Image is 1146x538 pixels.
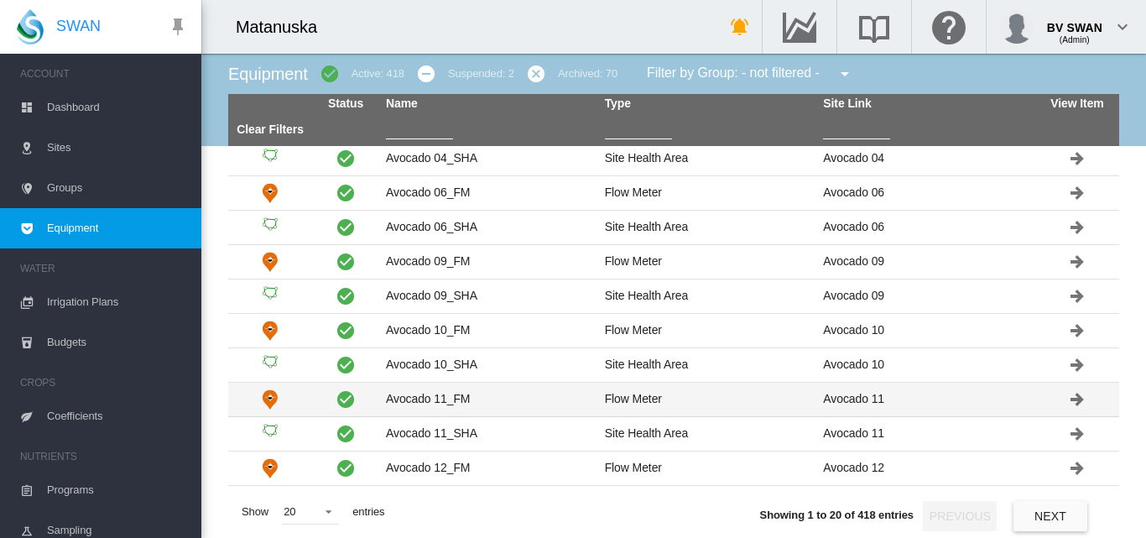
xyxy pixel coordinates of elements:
span: Active [336,458,356,478]
td: Site Health Area [228,142,312,175]
td: Avocado 09 [816,279,1035,313]
span: Equipment [228,65,308,83]
a: Clear Filters [237,123,304,136]
button: Click to go to equipment [1060,417,1094,451]
td: Avocado 06 [816,211,1035,244]
span: ACCOUNT [20,60,188,87]
img: 9.svg [260,252,280,272]
span: Sites [47,128,188,168]
td: Avocado 11_FM [379,383,598,416]
th: View Item [1035,94,1119,114]
td: Site Health Area [228,211,312,244]
span: entries [346,498,391,526]
tr: Site Health Area Avocado 09_SHA Site Health Area Avocado 09 Click to go to equipment [228,279,1119,314]
span: Show [235,498,275,526]
span: CROPS [20,369,188,396]
td: Site Health Area [598,142,817,175]
md-icon: Click to go to equipment [1067,149,1087,169]
button: Click to go to equipment [1060,314,1094,347]
td: Site Health Area [598,279,817,313]
img: 9.svg [260,458,280,478]
td: Flow Meter [598,176,817,210]
button: Click to go to equipment [1060,245,1094,279]
td: Avocado 04 [816,142,1035,175]
md-icon: icon-minus-circle [416,64,436,84]
td: Avocado 06 [816,176,1035,210]
button: icon-minus-circle [409,57,443,91]
md-icon: icon-menu-down [835,64,855,84]
span: Active [336,252,356,272]
tr: Flow Meter Avocado 11_FM Flow Meter Avocado 11 Click to go to equipment [228,383,1119,417]
span: (Admin) [1060,35,1090,44]
md-icon: Click to go to equipment [1067,424,1087,444]
img: 9.svg [260,389,280,410]
span: Coefficients [47,396,188,436]
td: Avocado 10 [816,314,1035,347]
md-icon: Click to go to equipment [1067,321,1087,341]
span: Active [336,183,356,203]
td: Flow Meter [598,383,817,416]
md-icon: icon-pin [168,17,188,37]
td: Avocado 12 [816,452,1035,485]
img: 3.svg [260,355,280,375]
td: Site Health Area [598,417,817,451]
md-icon: Click to go to equipment [1067,355,1087,375]
span: WATER [20,255,188,282]
span: Irrigation Plans [47,282,188,322]
td: Avocado 11_SHA [379,417,598,451]
button: Click to go to equipment [1060,383,1094,416]
md-icon: Click to go to equipment [1067,286,1087,306]
td: Flow Meter [228,314,312,347]
td: Site Health Area [598,211,817,244]
span: Active [336,286,356,306]
img: 3.svg [260,149,280,169]
tr: Flow Meter Avocado 12_FM Flow Meter Avocado 12 Click to go to equipment [228,452,1119,486]
button: Click to go to equipment [1060,348,1094,382]
button: Click to go to equipment [1060,211,1094,244]
td: Avocado 06_FM [379,176,598,210]
td: Avocado 12_FM [379,452,598,485]
div: 20 [284,505,295,518]
span: Equipment [47,208,188,248]
td: Flow Meter [228,452,312,485]
td: Avocado 04_SHA [379,142,598,175]
button: icon-menu-down [828,57,862,91]
tr: Site Health Area Avocado 10_SHA Site Health Area Avocado 10 Click to go to equipment [228,348,1119,383]
md-icon: Click to go to equipment [1067,217,1087,238]
td: Avocado 10_FM [379,314,598,347]
img: profile.jpg [1000,10,1034,44]
button: Click to go to equipment [1060,176,1094,210]
div: Matanuska [236,15,332,39]
td: Flow Meter [598,314,817,347]
td: Site Health Area [598,348,817,382]
md-icon: Go to the Data Hub [779,17,820,37]
th: Site Link [816,94,1035,114]
div: BV SWAN [1047,13,1102,29]
a: Name [386,97,418,110]
span: Programs [47,470,188,510]
tr: Flow Meter Avocado 10_FM Flow Meter Avocado 10 Click to go to equipment [228,314,1119,348]
td: Flow Meter [228,245,312,279]
td: Flow Meter [598,452,817,485]
md-icon: Click to go to equipment [1067,458,1087,478]
span: Active [336,424,356,444]
td: Avocado 11 [816,417,1035,451]
td: Avocado 09_FM [379,245,598,279]
td: Flow Meter [228,383,312,416]
button: Click to go to equipment [1060,452,1094,485]
td: Avocado 09_SHA [379,279,598,313]
a: Type [605,97,631,110]
md-icon: icon-chevron-down [1112,17,1133,37]
tr: Site Health Area Avocado 11_SHA Site Health Area Avocado 11 Click to go to equipment [228,417,1119,452]
img: 9.svg [260,321,280,341]
tr: Site Health Area Avocado 06_SHA Site Health Area Avocado 06 Click to go to equipment [228,211,1119,245]
button: icon-checkbox-marked-circle [313,57,346,91]
td: Flow Meter [228,176,312,210]
button: Previous [923,501,997,531]
md-icon: Click to go to equipment [1067,252,1087,272]
td: Site Health Area [228,279,312,313]
span: Showing 1 to 20 of 418 entries [760,509,914,521]
td: Flow Meter [598,245,817,279]
td: Avocado 09 [816,245,1035,279]
span: Active [336,149,356,169]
